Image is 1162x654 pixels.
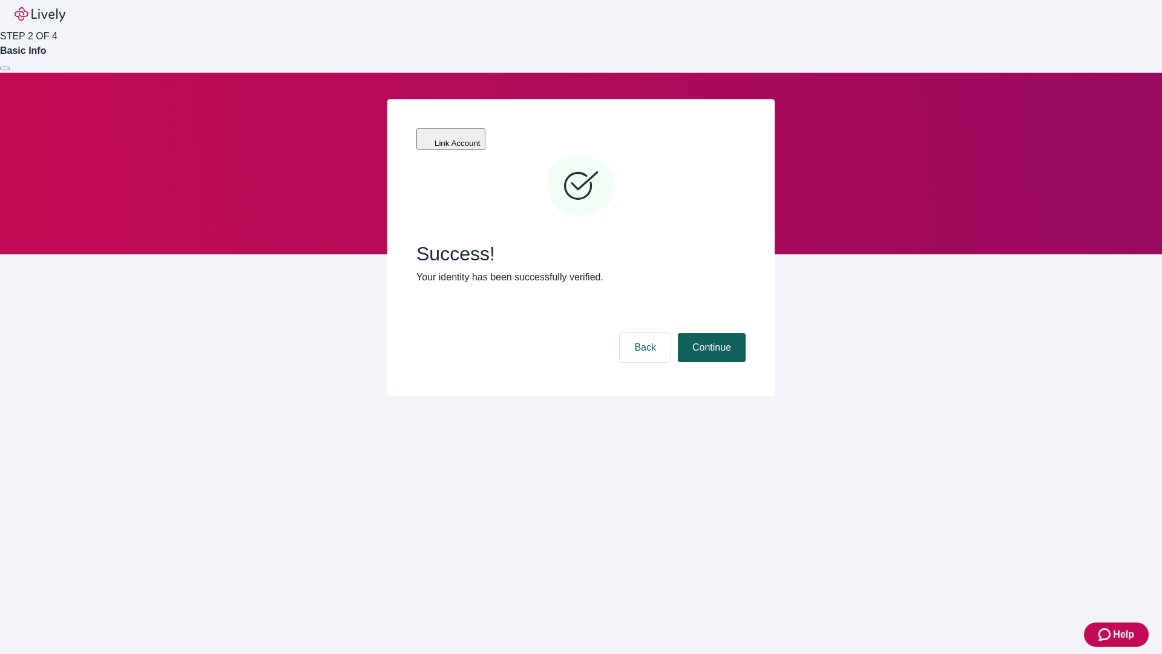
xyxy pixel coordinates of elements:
span: Help [1113,627,1134,642]
p: Your identity has been successfully verified. [416,270,746,285]
button: Zendesk support iconHelp [1084,623,1149,647]
svg: Zendesk support icon [1098,627,1113,642]
img: Lively [15,7,65,22]
span: Success! [416,242,746,265]
button: Back [620,333,671,362]
svg: Checkmark icon [545,150,617,223]
button: Link Account [416,128,485,150]
button: Continue [678,333,746,362]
